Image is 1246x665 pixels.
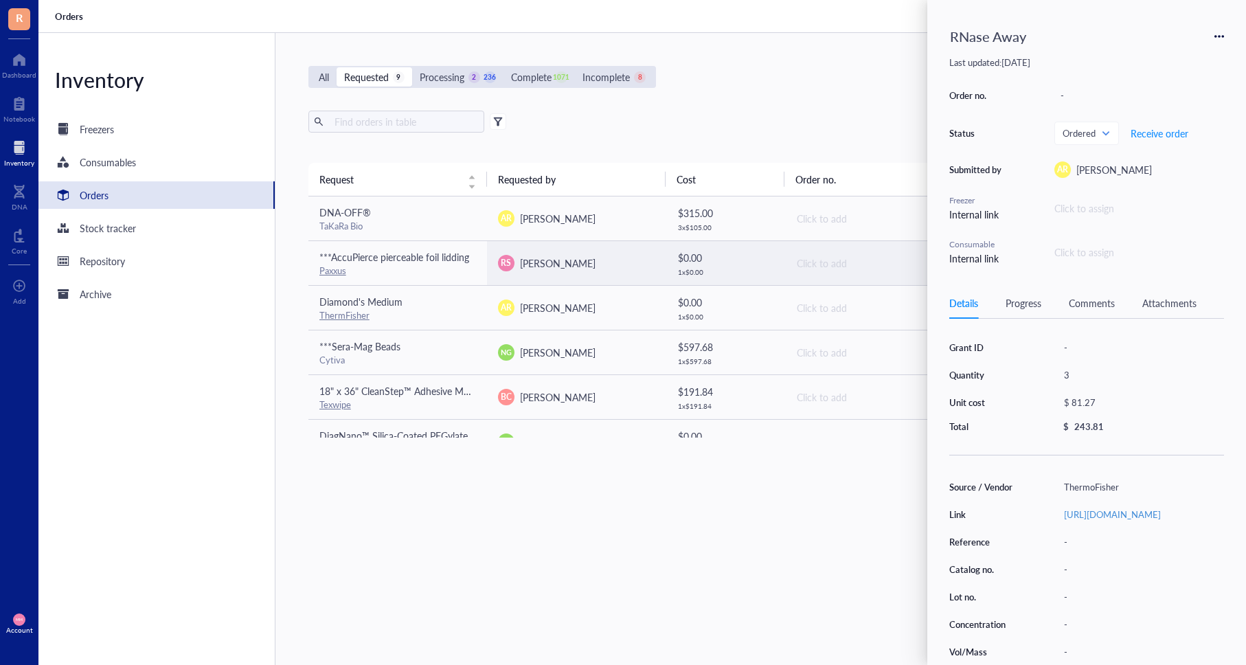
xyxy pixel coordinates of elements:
[949,56,1224,69] div: Last updated: [DATE]
[1064,508,1161,521] a: [URL][DOMAIN_NAME]
[634,71,646,83] div: 8
[3,115,35,123] div: Notebook
[1057,164,1068,176] span: AR
[501,391,512,403] span: BC
[1063,127,1108,139] span: Ordered
[784,330,963,374] td: Click to add
[319,250,469,264] span: ***AccuPierce pierceable foil lidding
[319,264,346,277] a: Paxxus
[12,247,27,255] div: Core
[487,163,666,196] th: Requested by
[38,214,275,242] a: Stock tracker
[1058,615,1224,634] div: -
[319,69,329,84] div: All
[949,508,1019,521] div: Link
[949,295,978,311] div: Details
[520,390,596,404] span: [PERSON_NAME]
[420,69,464,84] div: Processing
[511,69,552,84] div: Complete
[4,137,34,167] a: Inventory
[797,345,952,360] div: Click to add
[520,212,596,225] span: [PERSON_NAME]
[55,10,86,23] a: Orders
[784,196,963,241] td: Click to add
[1142,295,1197,311] div: Attachments
[1058,532,1224,552] div: -
[784,285,963,330] td: Click to add
[949,194,1004,207] div: Freezer
[16,9,23,26] span: R
[949,591,1019,603] div: Lot no.
[1130,122,1189,144] button: Receive order
[38,280,275,308] a: Archive
[678,357,773,365] div: 1 x $ 597.68
[12,225,27,255] a: Core
[582,69,630,84] div: Incomplete
[1058,393,1219,412] div: $ 81.27
[468,71,480,83] div: 2
[797,300,952,315] div: Click to add
[520,256,596,270] span: [PERSON_NAME]
[784,419,963,464] td: Click to add
[501,302,512,314] span: AR
[1058,587,1224,607] div: -
[501,436,512,447] span: NG
[80,221,136,236] div: Stock tracker
[38,247,275,275] a: Repository
[38,148,275,176] a: Consumables
[949,396,1019,409] div: Unit cost
[944,22,1032,51] div: RNase Away
[797,211,952,226] div: Click to add
[80,286,111,302] div: Archive
[13,297,26,305] div: Add
[1074,420,1104,433] div: 243.81
[501,212,512,225] span: AR
[4,159,34,167] div: Inventory
[1006,295,1041,311] div: Progress
[949,481,1019,493] div: Source / Vendor
[501,257,511,269] span: RS
[319,172,460,187] span: Request
[319,339,400,353] span: ***Sera-Mag Beads
[784,163,963,196] th: Order no.
[1131,128,1188,139] span: Receive order
[1069,295,1115,311] div: Comments
[80,155,136,170] div: Consumables
[2,49,36,79] a: Dashboard
[784,374,963,419] td: Click to add
[38,115,275,143] a: Freezers
[556,71,567,83] div: 1071
[784,240,963,285] td: Click to add
[344,69,389,84] div: Requested
[38,181,275,209] a: Orders
[666,163,784,196] th: Cost
[319,429,761,442] span: DiagNano™ Silica-Coated PEGylated Gold Nanorods, 10 nm, Absorption Max 850 nm, 10 nm Silica Shell
[949,251,1004,266] div: Internal link
[38,66,275,93] div: Inventory
[1054,245,1224,260] div: Click to assign
[1054,201,1224,216] div: Click to assign
[678,295,773,310] div: $ 0.00
[1063,420,1069,433] div: $
[1058,642,1224,662] div: -
[501,347,512,358] span: NG
[520,346,596,359] span: [PERSON_NAME]
[1054,86,1224,105] div: -
[949,646,1019,658] div: Vol/Mass
[393,71,405,83] div: 9
[1076,163,1152,177] span: [PERSON_NAME]
[319,398,351,411] a: Texwipe
[949,127,1004,139] div: Status
[678,205,773,221] div: $ 315.00
[797,434,952,449] div: Click to add
[949,164,1004,176] div: Submitted by
[308,66,656,88] div: segmented control
[308,163,487,196] th: Request
[16,618,22,622] span: MM
[329,111,479,132] input: Find orders in table
[678,313,773,321] div: 1 x $ 0.00
[678,250,773,265] div: $ 0.00
[949,563,1019,576] div: Catalog no.
[80,253,125,269] div: Repository
[949,369,1019,381] div: Quantity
